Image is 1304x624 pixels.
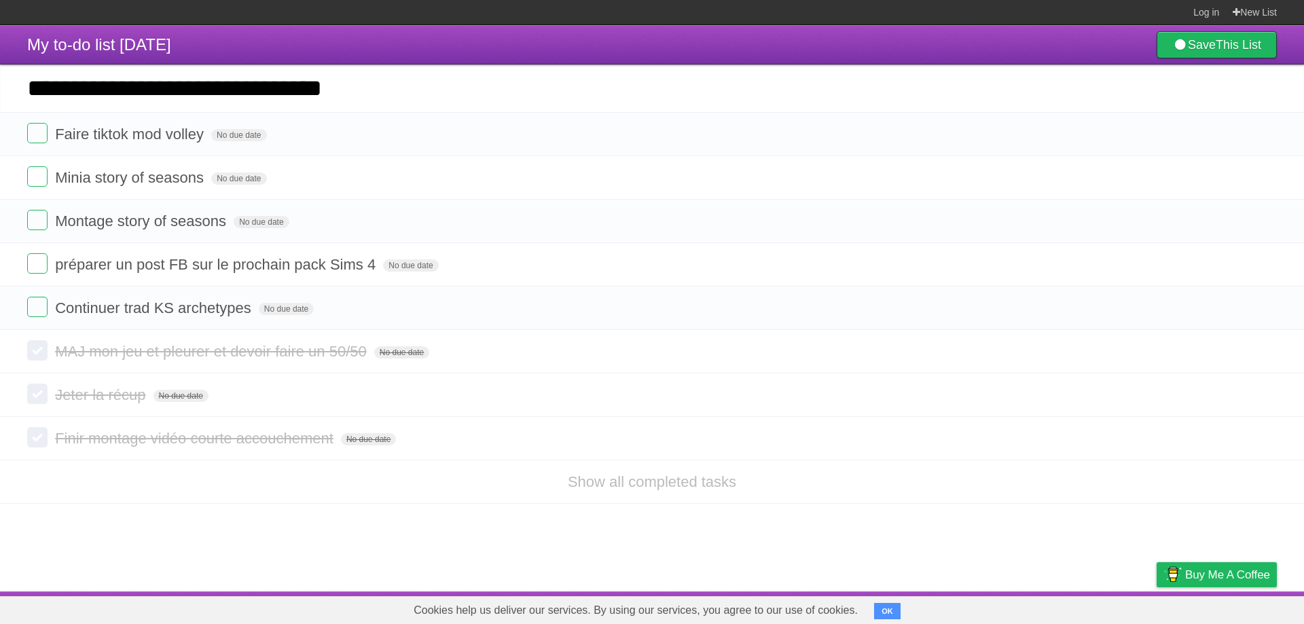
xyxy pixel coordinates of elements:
label: Done [27,210,48,230]
label: Done [27,384,48,404]
label: Done [27,297,48,317]
img: Buy me a coffee [1163,563,1182,586]
a: About [976,595,1004,621]
span: Continuer trad KS archetypes [55,299,255,316]
span: Cookies help us deliver our services. By using our services, you agree to our use of cookies. [400,597,871,624]
a: Developers [1021,595,1076,621]
b: This List [1216,38,1261,52]
span: MAJ mon jeu et pleurer et devoir faire un 50/50 [55,343,370,360]
a: SaveThis List [1157,31,1277,58]
button: OK [874,603,901,619]
span: No due date [341,433,396,445]
span: préparer un post FB sur le prochain pack Sims 4 [55,256,379,273]
span: Faire tiktok mod volley [55,126,207,143]
span: No due date [259,303,314,315]
a: Buy me a coffee [1157,562,1277,587]
span: My to-do list [DATE] [27,35,171,54]
span: Buy me a coffee [1185,563,1270,587]
span: Jeter la récup [55,386,149,403]
span: No due date [211,129,266,141]
label: Done [27,340,48,361]
a: Show all completed tasks [568,473,736,490]
a: Suggest a feature [1191,595,1277,621]
label: Done [27,166,48,187]
label: Done [27,427,48,447]
a: Privacy [1139,595,1174,621]
span: Minia story of seasons [55,169,207,186]
span: No due date [383,259,438,272]
span: Finir montage vidéo courte accouchement [55,430,337,447]
span: No due date [211,172,266,185]
span: Montage story of seasons [55,213,230,230]
span: No due date [153,390,209,402]
span: No due date [374,346,429,359]
a: Terms [1093,595,1123,621]
label: Done [27,123,48,143]
span: No due date [234,216,289,228]
label: Done [27,253,48,274]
